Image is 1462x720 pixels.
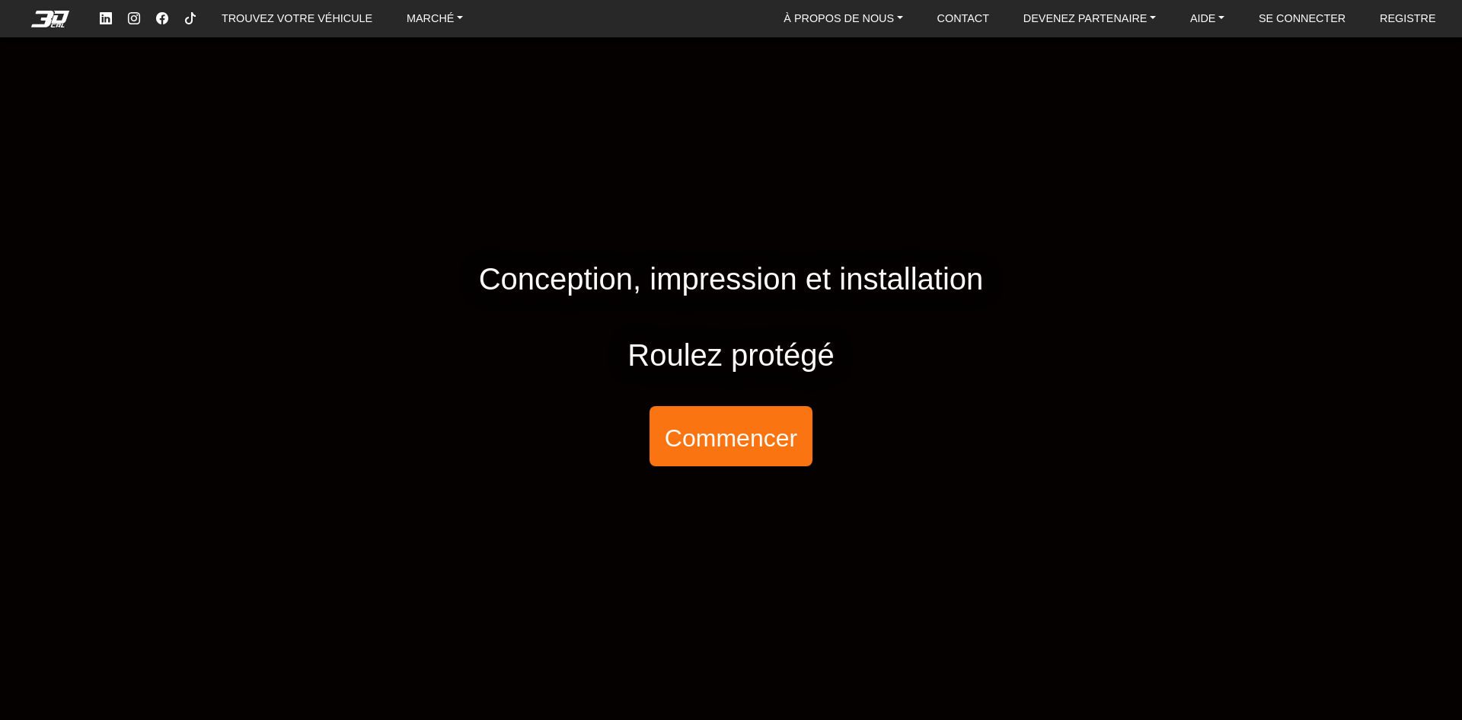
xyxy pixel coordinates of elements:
font: REGISTRE [1380,12,1436,24]
a: DEVENEZ PARTENAIRE [1017,7,1162,30]
font: MARCHÉ [407,12,454,24]
font: Roulez protégé [627,338,834,372]
a: CONTACT [931,7,995,30]
font: DEVENEZ PARTENAIRE [1023,12,1148,24]
font: À PROPOS DE NOUS [784,12,894,24]
a: TROUVEZ VOTRE VÉHICULE [215,7,378,30]
font: SE CONNECTER [1259,12,1345,24]
button: Commencer [650,406,813,466]
font: TROUVEZ VOTRE VÉHICULE [222,12,372,24]
a: AIDE [1184,7,1231,30]
a: À PROPOS DE NOUS [777,7,908,30]
font: AIDE [1190,12,1216,24]
font: Conception, impression et installation [479,262,984,296]
a: MARCHÉ [401,7,469,30]
font: Commencer [665,424,797,451]
font: CONTACT [937,12,989,24]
